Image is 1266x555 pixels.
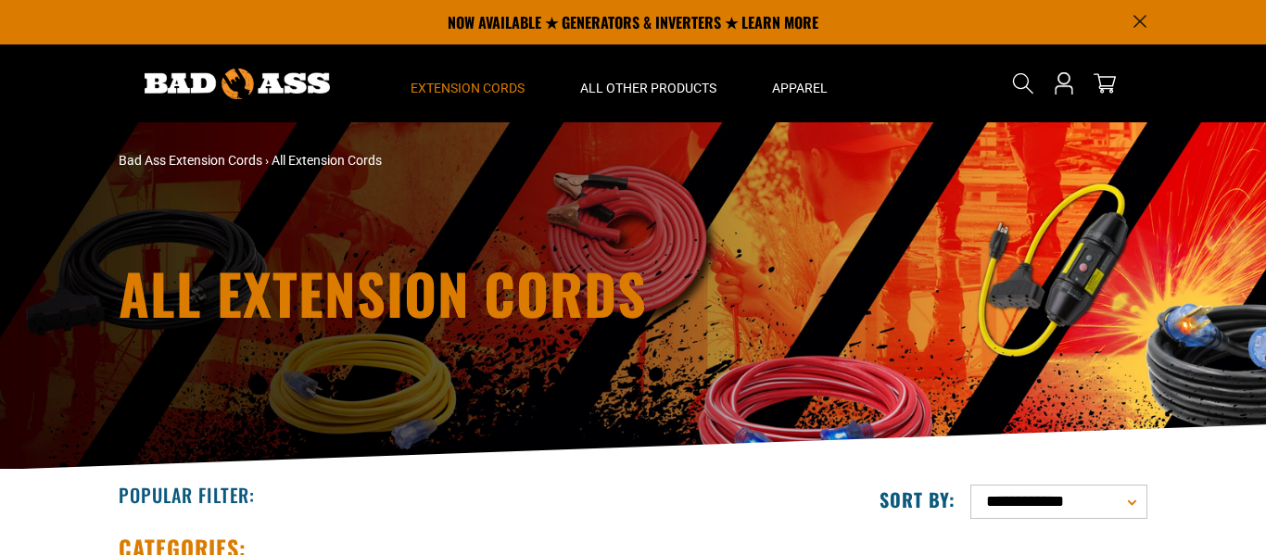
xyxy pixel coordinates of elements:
[772,80,828,96] span: Apparel
[411,80,525,96] span: Extension Cords
[145,69,330,99] img: Bad Ass Extension Cords
[580,80,716,96] span: All Other Products
[383,44,552,122] summary: Extension Cords
[119,265,795,321] h1: All Extension Cords
[119,151,795,170] nav: breadcrumbs
[119,153,262,168] a: Bad Ass Extension Cords
[880,487,956,511] label: Sort by:
[1008,69,1038,98] summary: Search
[744,44,855,122] summary: Apparel
[272,153,382,168] span: All Extension Cords
[265,153,269,168] span: ›
[119,483,255,507] h2: Popular Filter:
[552,44,744,122] summary: All Other Products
